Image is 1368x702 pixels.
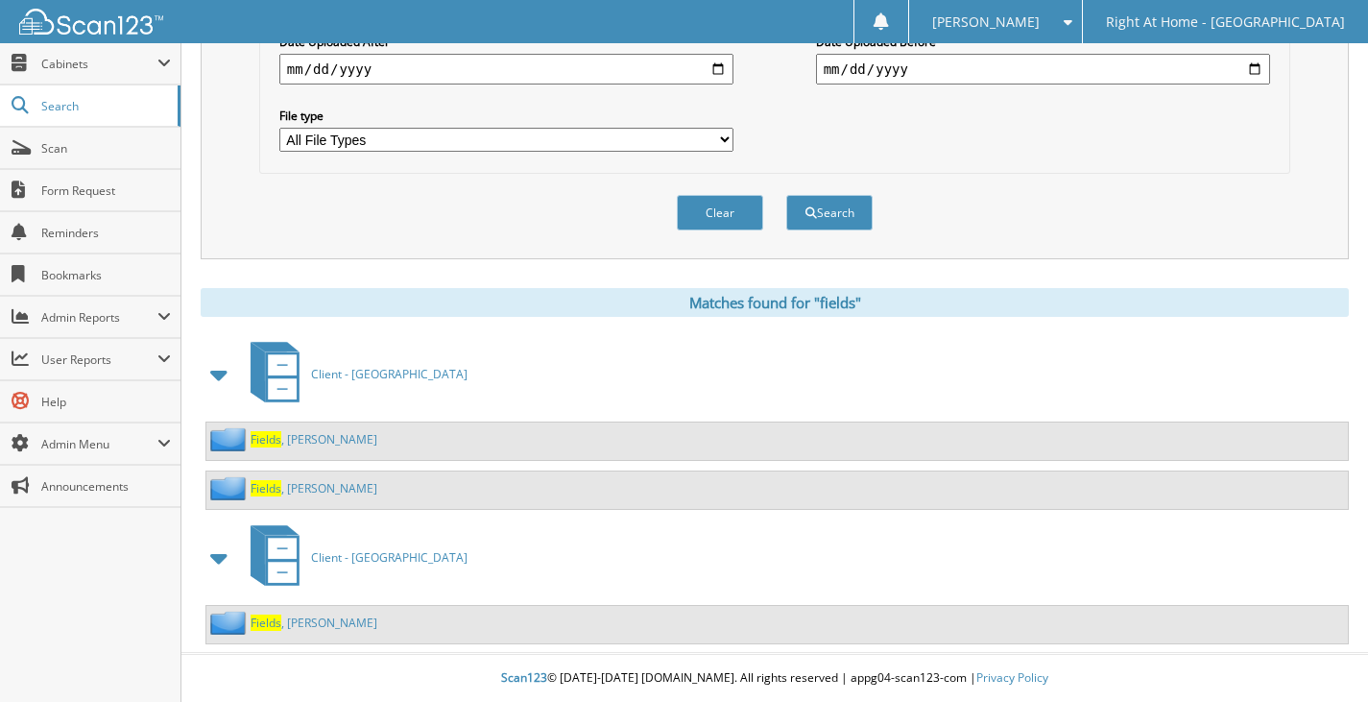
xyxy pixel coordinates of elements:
img: scan123-logo-white.svg [19,9,163,35]
img: folder2.png [210,427,251,451]
input: end [816,54,1271,85]
a: Client - [GEOGRAPHIC_DATA] [239,336,468,412]
span: Form Request [41,182,171,199]
img: folder2.png [210,611,251,635]
span: Reminders [41,225,171,241]
span: Help [41,394,171,410]
input: start [279,54,734,85]
span: Admin Reports [41,309,157,326]
img: folder2.png [210,476,251,500]
span: Scan [41,140,171,157]
a: Privacy Policy [976,669,1048,686]
a: Fields, [PERSON_NAME] [251,480,377,496]
span: Client - [GEOGRAPHIC_DATA] [311,549,468,566]
a: Client - [GEOGRAPHIC_DATA] [239,520,468,595]
span: Right At Home - [GEOGRAPHIC_DATA] [1106,16,1345,28]
span: Admin Menu [41,436,157,452]
span: Cabinets [41,56,157,72]
span: Fields [251,480,281,496]
a: Fields, [PERSON_NAME] [251,615,377,631]
span: Fields [251,431,281,448]
span: Search [41,98,168,114]
label: File type [279,108,734,124]
div: Matches found for "fields" [201,288,1349,317]
button: Search [786,195,873,230]
a: Fields, [PERSON_NAME] [251,431,377,448]
button: Clear [677,195,763,230]
span: Announcements [41,478,171,495]
span: [PERSON_NAME] [932,16,1040,28]
iframe: Chat Widget [1272,610,1368,702]
span: User Reports [41,351,157,368]
span: Bookmarks [41,267,171,283]
span: Scan123 [501,669,547,686]
span: Client - [GEOGRAPHIC_DATA] [311,366,468,382]
div: © [DATE]-[DATE] [DOMAIN_NAME]. All rights reserved | appg04-scan123-com | [181,655,1368,702]
span: Fields [251,615,281,631]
